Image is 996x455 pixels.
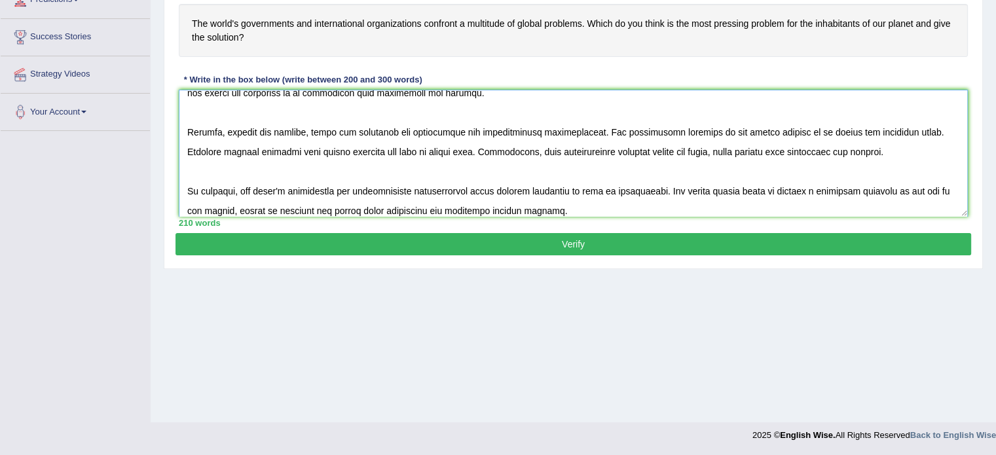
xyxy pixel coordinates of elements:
a: Your Account [1,94,150,126]
a: Back to English Wise [910,430,996,440]
button: Verify [175,233,971,255]
div: * Write in the box below (write between 200 and 300 words) [179,73,427,86]
div: 2025 © All Rights Reserved [752,422,996,441]
div: 210 words [179,217,968,229]
a: Success Stories [1,19,150,52]
h4: The world's governments and international organizations confront a multitude of global problems. ... [179,4,968,57]
a: Strategy Videos [1,56,150,89]
strong: English Wise. [780,430,835,440]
